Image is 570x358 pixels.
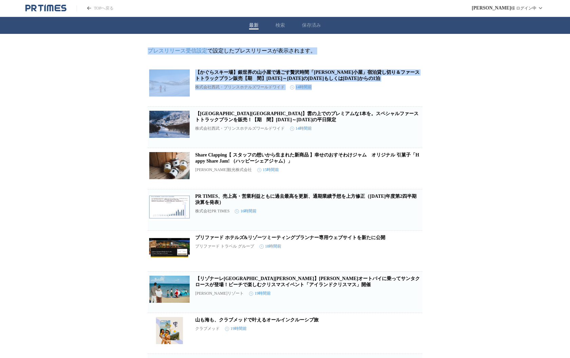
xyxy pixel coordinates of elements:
span: [PERSON_NAME] [472,5,511,11]
a: PR TIMESのトップページはこちら [77,5,114,11]
p: [PERSON_NAME]リゾート [195,291,244,296]
a: PR TIMESのトップページはこちら [25,4,66,12]
time: 19時間前 [225,326,247,332]
p: 株式会社西武・プリンスホテルズワールドワイド [195,84,285,90]
time: 15時間前 [257,167,279,173]
a: 【[GEOGRAPHIC_DATA][GEOGRAPHIC_DATA]】雲の上でのプレミアムな1本を。スペシャルファーストトラックプランを販売！【期 間】[DATE]～[DATE]の平日限定 [195,111,419,122]
p: 株式会社PR TIMES [195,208,229,214]
img: PR TIMES、売上高・営業利益ともに過去最高を更新、通期業績予想を上方修正（2025年度第2四半期決算を発表） [149,193,190,220]
button: 検索 [276,22,285,28]
a: プリファード ホテルズ&リゾーツミーティングプランナー専用ウェブサイトを新たに公開 [195,235,385,240]
img: Share Clapping【 スタッフの想いから生まれた新商品 】幸せのおすそわけジャム オリジナル 引菓子「Happy Share Jam! （ハッピーシェアジャム）」 [149,152,190,179]
img: 【かぐらスキー場】銀世界の山小屋で過ごす贅沢時間「和田小屋」宿泊貸し切り＆ファーストトラックプラン販売【期 間】2026年1月13日(火)～3月25日(水)の火曜日もしくは水曜日からの1泊 [149,69,190,97]
p: で設定したプレスリリースが表示されます。 [148,47,422,55]
a: 【リゾナーレ[GEOGRAPHIC_DATA][PERSON_NAME]】[PERSON_NAME]オートバイに乗ってサンタクロースが登場！ビーチで楽しむクリスマスイベント「アイランドクリスマス」開催 [195,276,420,287]
p: [PERSON_NAME]観光株式会社 [195,167,252,173]
p: プリファード トラベル グループ [195,244,254,249]
time: 14時間前 [290,84,312,90]
button: 保存済み [302,22,321,28]
img: 山も海も、クラブメッドで叶えるオールインクルーシブ旅 [149,317,190,344]
time: 19時間前 [249,291,271,296]
a: 【かぐらスキー場】銀世界の山小屋で過ごす贅沢時間「[PERSON_NAME]小屋」宿泊貸し切り＆ファーストトラックプラン販売【期 間】[DATE]～[DATE]の[DATE]もしくは[DATE]... [195,70,420,81]
img: 【六日町八海山スキー場】雲の上でのプレミアムな1本を。スペシャルファーストトラックプランを販売！【期 間】2026年1月13日(火)～2月13日(金)の平日限定 [149,111,190,138]
a: 山も海も、クラブメッドで叶えるオールインクルーシブ旅 [195,317,319,322]
img: プリファード ホテルズ&リゾーツミーティングプランナー専用ウェブサイトを新たに公開 [149,235,190,262]
time: 18時間前 [260,244,281,249]
img: 【リゾナーレ小浜島】水上オートバイに乗ってサンタクロースが登場！ビーチで楽しむクリスマスイベント「アイランドクリスマス」開催 [149,276,190,303]
a: Share Clapping【 スタッフの想いから生まれた新商品 】幸せのおすそわけジャム オリジナル 引菓子「Happy Share Jam! （ハッピーシェアジャム）」 [195,152,419,164]
p: 株式会社西武・プリンスホテルズワールドワイド [195,126,285,131]
time: 16時間前 [235,208,257,214]
p: クラブメッド [195,326,220,332]
a: プレスリリース受信設定 [148,48,207,54]
button: 最新 [249,22,259,28]
time: 14時間前 [290,126,312,131]
a: PR TIMES、売上高・営業利益ともに過去最高を更新、通期業績予想を上方修正（[DATE]年度第2四半期決算を発表） [195,194,416,205]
